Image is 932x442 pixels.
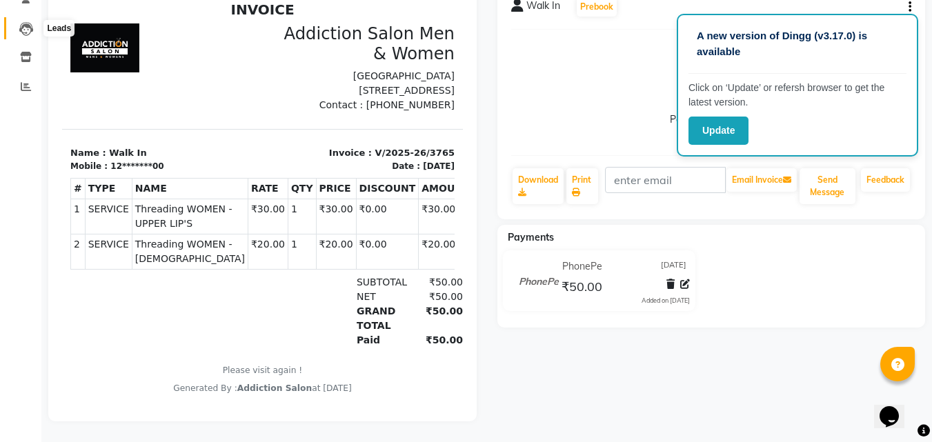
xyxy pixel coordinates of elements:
[70,182,186,203] th: NAME
[226,238,254,273] td: 1
[566,168,598,204] a: Print
[361,164,393,177] div: [DATE]
[688,81,906,110] p: Click on ‘Update’ or refersh browser to get the latest version.
[294,203,357,238] td: ₹0.00
[344,279,401,294] div: ₹50.00
[286,308,344,337] div: GRAND TOTAL
[513,168,564,204] a: Download
[688,117,748,145] button: Update
[661,259,686,274] span: [DATE]
[9,182,23,203] th: #
[226,182,254,203] th: QTY
[508,231,554,243] span: Payments
[186,182,226,203] th: RATE
[9,238,23,273] td: 2
[175,388,250,397] span: Addiction Salon
[562,279,602,298] span: ₹50.00
[209,150,393,164] p: Invoice : V/2025-26/3765
[294,238,357,273] td: ₹0.00
[8,164,46,177] div: Mobile :
[642,296,690,305] div: Added on [DATE]
[8,6,393,22] h2: INVOICE
[286,294,344,308] div: NET
[8,150,192,164] p: Name : Walk In
[8,368,393,381] p: Please visit again !
[861,168,910,192] a: Feedback
[670,112,753,127] div: Payment Received
[357,203,410,238] td: ₹30.00
[226,203,254,238] td: 1
[357,182,410,203] th: AMOUNT
[294,182,357,203] th: DISCOUNT
[73,241,183,270] span: Threading WOMEN - [DEMOGRAPHIC_DATA]
[186,238,226,273] td: ₹20.00
[254,238,294,273] td: ₹20.00
[800,168,855,204] button: Send Message
[330,164,358,177] div: Date :
[697,28,898,59] p: A new version of Dingg (v3.17.0) is available
[344,308,401,337] div: ₹50.00
[186,203,226,238] td: ₹30.00
[23,238,70,273] td: SERVICE
[357,238,410,273] td: ₹20.00
[344,294,401,308] div: ₹50.00
[605,167,726,193] input: enter email
[726,168,797,192] button: Email Invoice
[8,386,393,399] div: Generated By : at [DATE]
[209,28,393,68] h3: Addiction Salon Men & Women
[344,337,401,352] div: ₹50.00
[562,259,602,274] span: PhonePe
[254,203,294,238] td: ₹30.00
[286,279,344,294] div: SUBTOTAL
[286,337,344,352] div: Paid
[43,20,75,37] div: Leads
[209,73,393,102] p: [GEOGRAPHIC_DATA][STREET_ADDRESS]
[73,206,183,235] span: Threading WOMEN - UPPER LIP'S
[9,203,23,238] td: 1
[209,102,393,117] p: Contact : [PHONE_NUMBER]
[23,182,70,203] th: TYPE
[874,387,918,428] iframe: chat widget
[23,203,70,238] td: SERVICE
[254,182,294,203] th: PRICE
